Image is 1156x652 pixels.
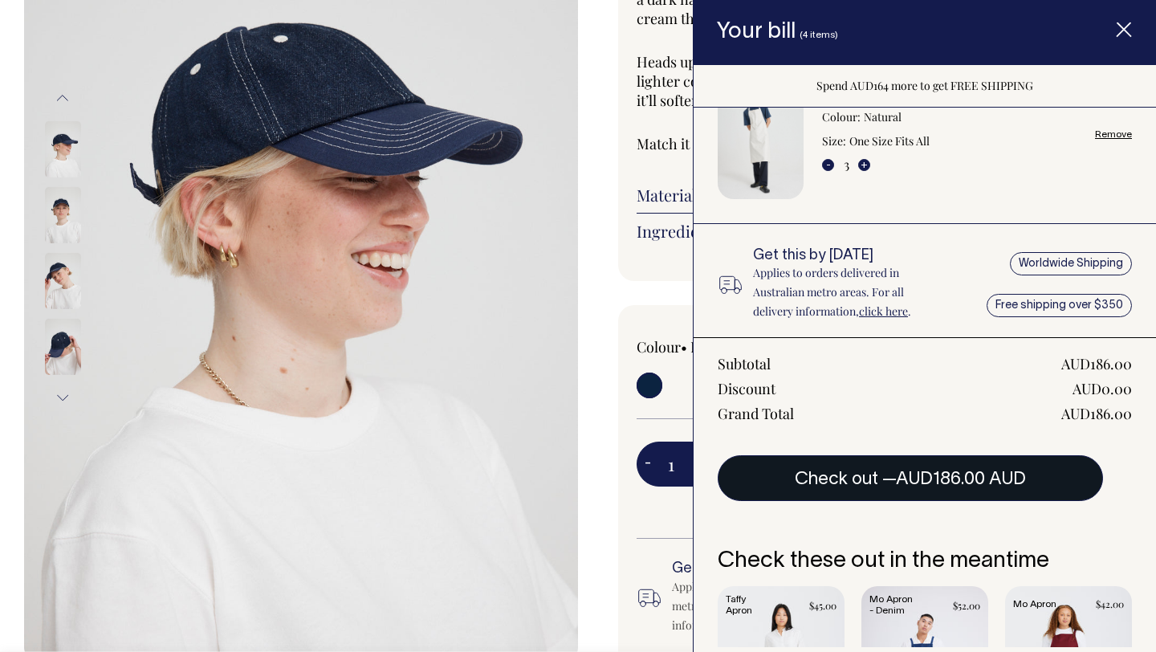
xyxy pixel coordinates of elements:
[753,263,943,321] p: Applies to orders delivered in Australian metro areas. For all delivery information, .
[864,108,902,127] dd: Natural
[45,187,81,243] img: Store Cap
[858,159,870,171] button: +
[896,471,1026,487] span: AUD186.00 AUD
[753,248,943,264] h6: Get this by [DATE]
[45,121,81,177] img: Store Cap
[718,70,804,199] img: Birdy Apron
[51,80,75,116] button: Previous
[637,222,1081,241] a: Ingredients
[718,404,794,423] div: Grand Total
[45,319,81,375] img: Store Cap
[1095,129,1132,140] a: Remove
[822,159,834,171] button: -
[816,78,1033,93] span: Spend AUD164 more to get FREE SHIPPING
[672,577,879,635] div: Applies to orders delivered in Australian metro areas. For all delivery information, .
[718,354,771,373] div: Subtotal
[849,132,930,151] dd: One Size Fits All
[1061,354,1132,373] div: AUD186.00
[637,337,815,357] div: Colour
[1061,404,1132,423] div: AUD186.00
[822,132,846,151] dt: Size:
[51,380,75,416] button: Next
[637,448,659,480] button: -
[822,108,861,127] dt: Colour:
[637,134,812,153] span: Match it with the .
[718,379,775,398] div: Discount
[45,253,81,309] img: Store Cap
[637,185,1081,205] a: Material
[692,448,717,480] button: +
[681,337,687,357] span: •
[1073,379,1132,398] div: AUD0.00
[718,455,1103,500] button: Check out —AUD186.00 AUD
[690,337,779,357] label: Indigo Denim
[637,52,1060,110] span: Heads up: the unwashed denim may rub or bleed, especially onto lighter colours, but that’s part o...
[859,304,908,319] a: click here
[672,561,879,577] h6: Get this by [DATE]
[800,31,838,39] span: (4 items)
[718,549,1132,574] h6: Check these out in the meantime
